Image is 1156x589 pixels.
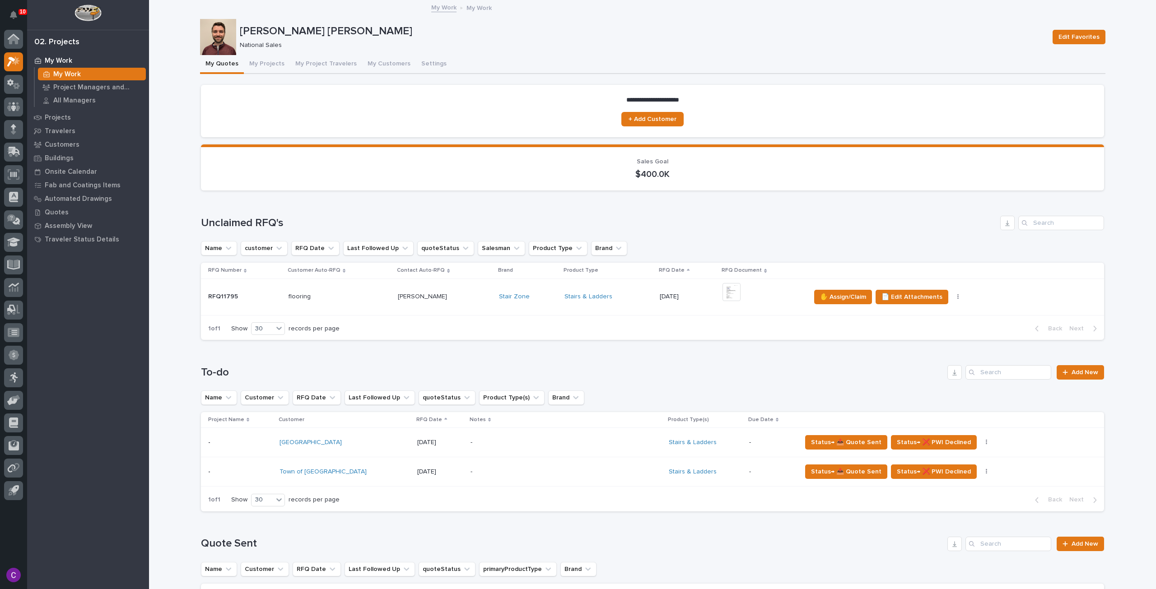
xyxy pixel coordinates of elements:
[252,495,273,505] div: 30
[811,437,881,448] span: Status→ 📤 Quote Sent
[27,165,149,178] a: Onsite Calendar
[897,466,971,477] span: Status→ ❌ PWI Declined
[45,168,97,176] p: Onsite Calendar
[564,265,598,275] p: Product Type
[621,112,684,126] a: + Add Customer
[289,291,312,301] p: flooring
[241,241,288,255] button: customer
[1066,325,1104,333] button: Next
[471,468,629,476] p: -
[201,457,1104,487] tr: -- Town of [GEOGRAPHIC_DATA] [DATE]-Stairs & Ladders -Status→ 📤 Quote SentStatus→ ❌ PWI Declined
[479,390,545,405] button: Product Type(s)
[1066,496,1104,504] button: Next
[201,428,1104,457] tr: -- [GEOGRAPHIC_DATA] [DATE]-Stairs & Ladders -Status→ 📤 Quote SentStatus→ ❌ PWI Declined
[343,241,414,255] button: Last Followed Up
[34,37,79,47] div: 02. Projects
[659,265,685,275] p: RFQ Date
[280,468,367,476] a: Town of [GEOGRAPHIC_DATA]
[289,496,340,504] p: records per page
[1057,365,1104,380] a: Add New
[362,55,416,74] button: My Customers
[498,265,513,275] p: Brand
[231,325,247,333] p: Show
[11,11,23,25] div: Notifications10
[27,124,149,138] a: Travelers
[499,293,530,301] a: Stair Zone
[240,25,1045,38] p: [PERSON_NAME] [PERSON_NAME]
[208,437,212,446] p: -
[637,158,668,165] span: Sales Goal
[35,94,149,107] a: All Managers
[1069,325,1089,333] span: Next
[965,537,1051,551] input: Search
[27,111,149,124] a: Projects
[466,2,492,12] p: My Work
[814,290,872,304] button: ✋ Assign/Claim
[20,9,26,15] p: 10
[27,219,149,232] a: Assembly View
[75,5,101,21] img: Workspace Logo
[471,439,629,446] p: -
[27,54,149,67] a: My Work
[805,435,887,450] button: Status→ 📤 Quote Sent
[397,265,445,275] p: Contact Auto-RFQ
[965,365,1051,380] input: Search
[811,466,881,477] span: Status→ 📤 Quote Sent
[660,293,715,301] p: [DATE]
[1043,496,1062,504] span: Back
[53,70,81,79] p: My Work
[53,97,96,105] p: All Managers
[289,325,340,333] p: records per page
[431,2,457,12] a: My Work
[252,324,273,334] div: 30
[280,439,342,446] a: [GEOGRAPHIC_DATA]
[45,141,79,149] p: Customers
[749,468,794,476] p: -
[27,178,149,192] a: Fab and Coatings Items
[470,415,486,425] p: Notes
[208,291,240,301] p: RFQ11795
[45,181,121,190] p: Fab and Coatings Items
[293,390,341,405] button: RFQ Date
[345,562,415,576] button: Last Followed Up
[805,464,887,479] button: Status→ 📤 Quote Sent
[748,415,774,425] p: Due Date
[416,415,442,425] p: RFQ Date
[240,42,1042,49] p: National Sales
[27,232,149,246] a: Traveler Status Details
[417,439,463,446] p: [DATE]
[45,209,69,217] p: Quotes
[1028,496,1066,504] button: Back
[35,68,149,80] a: My Work
[293,562,341,576] button: RFQ Date
[669,468,717,476] a: Stairs & Ladders
[45,222,92,230] p: Assembly View
[212,169,1093,180] p: $400.0K
[208,466,212,476] p: -
[53,83,142,92] p: Project Managers and Engineers
[241,390,289,405] button: Customer
[208,415,244,425] p: Project Name
[35,81,149,93] a: Project Managers and Engineers
[201,278,1104,315] tr: RFQ11795RFQ11795 flooringflooring [PERSON_NAME][PERSON_NAME] Stair Zone Stairs & Ladders [DATE]✋ ...
[1058,32,1100,42] span: Edit Favorites
[231,496,247,504] p: Show
[208,265,242,275] p: RFQ Number
[419,562,475,576] button: quoteStatus
[881,292,942,302] span: 📄 Edit Attachments
[201,318,228,340] p: 1 of 1
[876,290,948,304] button: 📄 Edit Attachments
[416,55,452,74] button: Settings
[1072,541,1098,547] span: Add New
[891,464,977,479] button: Status→ ❌ PWI Declined
[417,241,474,255] button: quoteStatus
[417,468,463,476] p: [DATE]
[4,566,23,584] button: users-avatar
[27,151,149,165] a: Buildings
[45,154,74,162] p: Buildings
[668,415,709,425] p: Product Type(s)
[45,114,71,122] p: Projects
[560,562,597,576] button: Brand
[45,236,119,244] p: Traveler Status Details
